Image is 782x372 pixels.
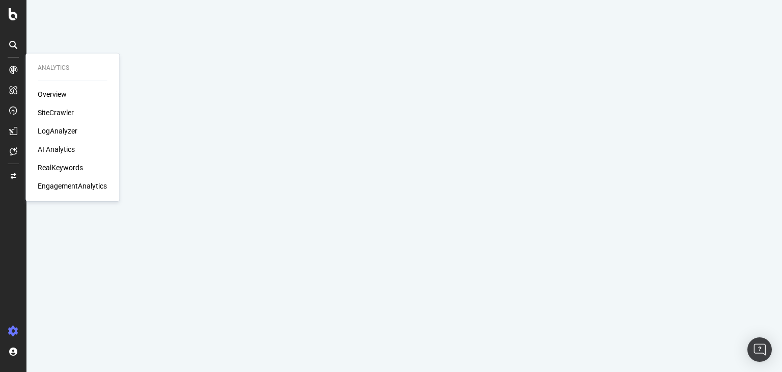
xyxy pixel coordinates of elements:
[38,108,74,118] a: SiteCrawler
[38,144,75,154] a: AI Analytics
[38,64,107,72] div: Analytics
[747,337,772,362] div: Open Intercom Messenger
[38,126,77,136] a: LogAnalyzer
[38,181,107,191] a: EngagementAnalytics
[38,89,67,99] a: Overview
[38,163,83,173] a: RealKeywords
